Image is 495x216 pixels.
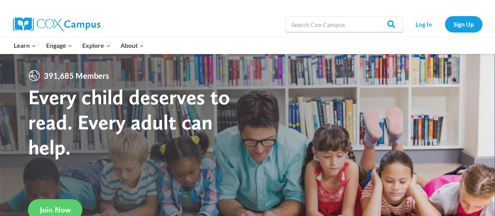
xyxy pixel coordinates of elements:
[407,16,482,32] nav: Secondary Navigation
[14,40,36,51] span: Learn
[9,37,149,54] nav: Primary Navigation
[13,17,101,31] img: Cox Campus
[445,16,482,32] a: Sign Up
[82,40,110,51] span: Explore
[46,40,72,51] span: Engage
[28,84,230,159] strong: Every child deserves to read. Every adult can help.
[407,16,441,32] a: Log In
[40,205,71,214] span: Join Now
[121,40,144,51] span: About
[286,16,403,32] input: Search Cox Campus
[41,69,112,82] span: 391,685 Members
